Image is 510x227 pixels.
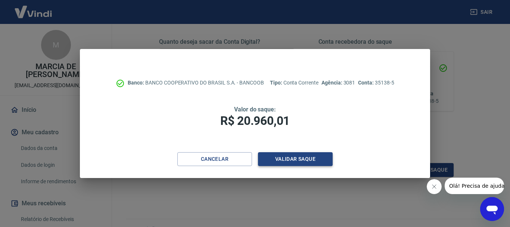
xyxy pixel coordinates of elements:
[234,106,276,113] span: Valor do saque:
[128,79,264,87] p: BANCO COOPERATIVO DO BRASIL S.A. - BANCOOB
[321,80,343,86] span: Agência:
[270,80,283,86] span: Tipo:
[258,152,333,166] button: Validar saque
[321,79,355,87] p: 3081
[4,5,63,11] span: Olá! Precisa de ajuda?
[220,114,290,128] span: R$ 20.960,01
[177,152,252,166] button: Cancelar
[445,178,504,194] iframe: Mensagem da empresa
[128,80,145,86] span: Banco:
[427,179,442,194] iframe: Fechar mensagem
[358,79,394,87] p: 35138-5
[270,79,318,87] p: Conta Corrente
[480,197,504,221] iframe: Botão para abrir a janela de mensagens
[358,80,375,86] span: Conta:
